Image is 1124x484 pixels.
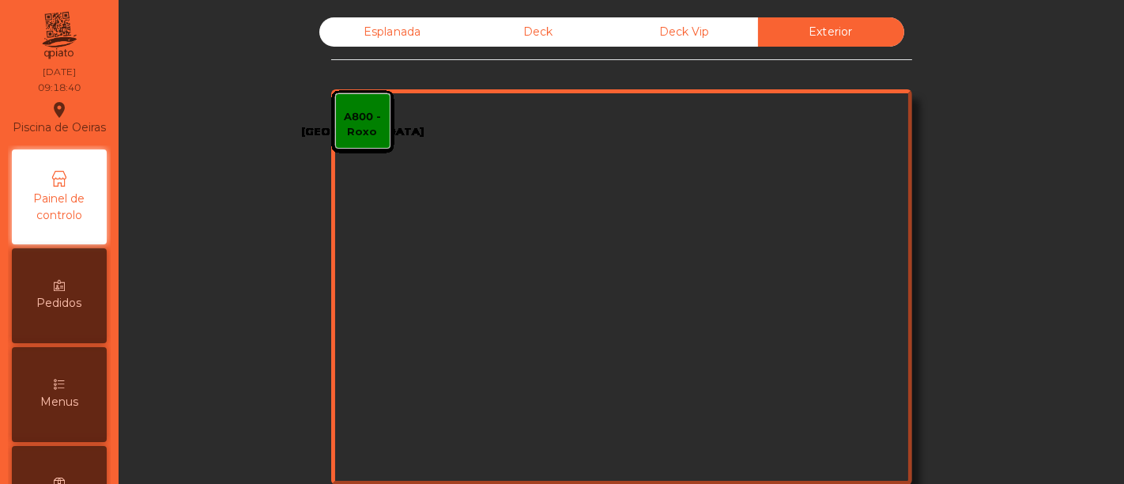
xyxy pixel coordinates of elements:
span: Menus [40,394,78,410]
span: Pedidos [37,295,82,312]
div: Esplanada [319,17,466,47]
span: Painel de controlo [16,191,103,224]
div: 09:18:40 [38,81,81,95]
img: qpiato [40,8,78,63]
i: location_on [50,100,69,119]
div: Deck [466,17,612,47]
div: [DATE] [43,65,76,79]
div: Deck Vip [612,17,758,47]
div: Piscina de Oeiras [13,98,106,138]
div: A158 - [GEOGRAPHIC_DATA] [301,109,424,140]
div: Exterior [758,17,904,47]
div: A800 - Roxo [336,109,390,140]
